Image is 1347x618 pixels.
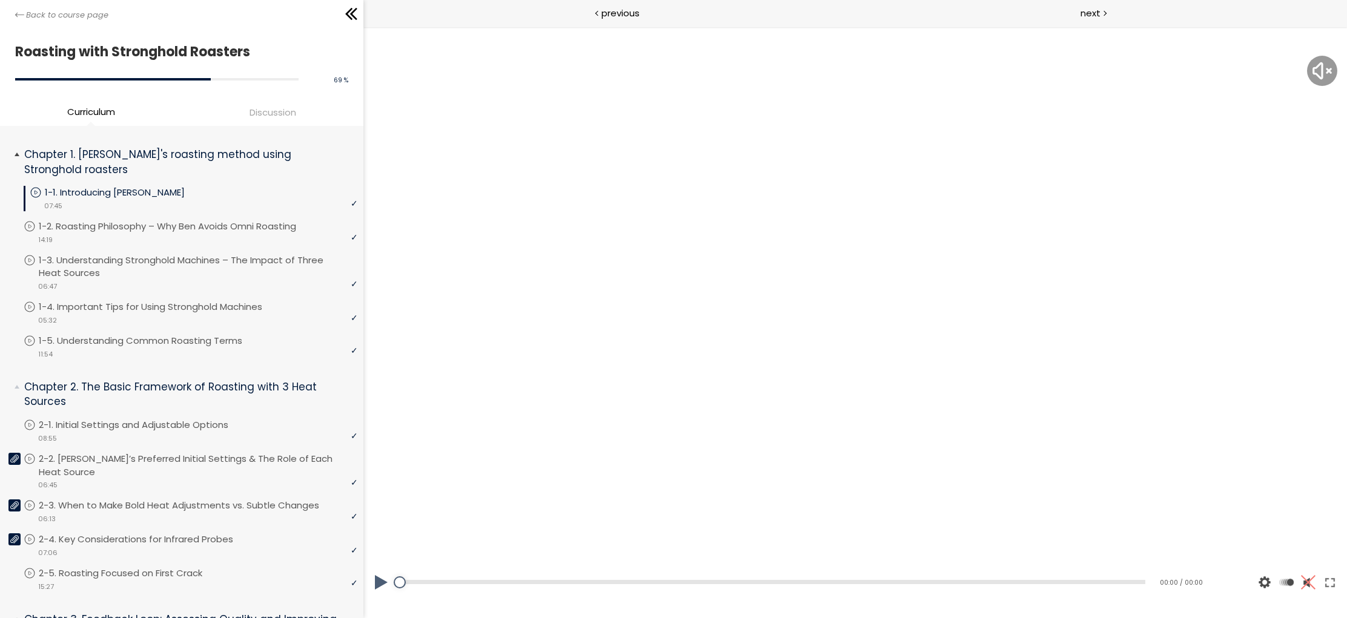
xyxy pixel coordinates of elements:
p: 2-3. When to Make Bold Heat Adjustments vs. Subtle Changes [39,499,343,512]
p: 1-1. Introducing [PERSON_NAME] [45,186,209,199]
h1: Roasting with Stronghold Roasters [15,41,342,63]
span: next [1081,6,1100,20]
p: 2-5. Roasting Focused on First Crack [39,567,227,580]
span: 15:27 [38,582,54,592]
div: Change playback rate [912,539,934,573]
p: 2-1. Initial Settings and Adjustable Options [39,418,253,432]
span: 07:45 [44,201,62,211]
p: Chapter 1. [PERSON_NAME]'s roasting method using Stronghold roasters [24,147,348,177]
span: Curriculum [67,105,115,119]
button: Play back rate [914,539,932,573]
button: Video quality [892,539,910,573]
span: previous [601,6,640,20]
span: 06:47 [38,281,57,292]
p: 1-4. Important Tips for Using Stronghold Machines [39,300,286,314]
p: 1-3. Understanding Stronghold Machines – The Impact of Three Heat Sources [39,254,357,280]
span: 11:54 [38,349,53,360]
p: 2-4. Key Considerations for Infrared Probes [39,533,257,546]
span: 69 % [334,76,348,85]
p: 2-2. [PERSON_NAME]’s Preferred Initial Settings & The Role of Each Heat Source [39,452,357,479]
span: 05:32 [38,315,57,326]
span: 07:06 [38,548,58,558]
span: 06:45 [38,480,58,490]
button: Volume [936,539,954,573]
div: 00:00 / 00:00 [793,551,839,561]
span: Back to course page [26,9,108,21]
span: Discussion [250,105,296,119]
p: 1-5. Understanding Common Roasting Terms [39,334,266,347]
span: 06:13 [38,514,56,524]
p: Chapter 2. The Basic Framework of Roasting with 3 Heat Sources [24,380,348,409]
a: Back to course page [15,9,108,21]
p: 1-2. Roasting Philosophy – Why Ben Avoids Omni Roasting [39,220,320,233]
span: 08:55 [38,433,57,444]
span: 14:19 [38,235,53,245]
